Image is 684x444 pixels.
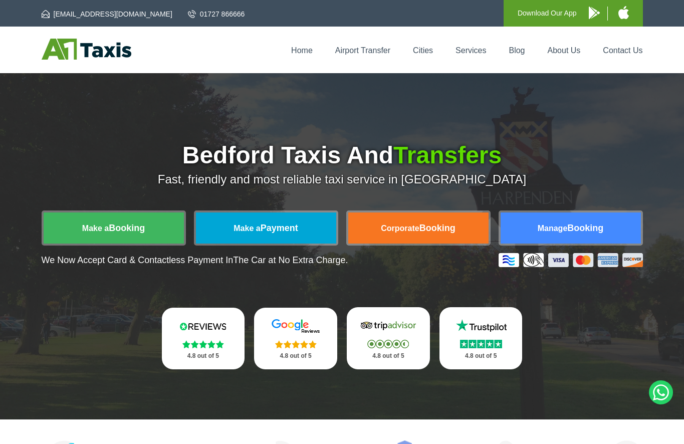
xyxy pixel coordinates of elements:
[455,46,486,55] a: Services
[501,212,641,244] a: ManageBooking
[509,46,525,55] a: Blog
[233,255,348,265] span: The Car at No Extra Charge.
[439,307,523,369] a: Trustpilot Stars 4.8 out of 5
[265,350,326,362] p: 4.8 out of 5
[82,224,109,233] span: Make a
[393,142,502,168] span: Transfers
[42,172,643,186] p: Fast, friendly and most reliable taxi service in [GEOGRAPHIC_DATA]
[44,212,184,244] a: Make aBooking
[266,319,326,334] img: Google
[518,7,577,20] p: Download Our App
[367,340,409,348] img: Stars
[196,212,336,244] a: Make aPayment
[603,46,642,55] a: Contact Us
[548,46,581,55] a: About Us
[335,46,390,55] a: Airport Transfer
[451,318,511,333] img: Trustpilot
[173,319,233,334] img: Reviews.io
[42,255,348,266] p: We Now Accept Card & Contactless Payment In
[381,224,419,233] span: Corporate
[460,340,502,348] img: Stars
[42,39,131,60] img: A1 Taxis St Albans LTD
[538,224,568,233] span: Manage
[348,212,489,244] a: CorporateBooking
[173,350,234,362] p: 4.8 out of 5
[499,253,643,267] img: Credit And Debit Cards
[254,308,337,369] a: Google Stars 4.8 out of 5
[275,340,317,348] img: Stars
[182,340,224,348] img: Stars
[162,308,245,369] a: Reviews.io Stars 4.8 out of 5
[618,6,629,19] img: A1 Taxis iPhone App
[42,143,643,167] h1: Bedford Taxis And
[358,318,418,333] img: Tripadvisor
[413,46,433,55] a: Cities
[589,7,600,19] img: A1 Taxis Android App
[347,307,430,369] a: Tripadvisor Stars 4.8 out of 5
[291,46,313,55] a: Home
[234,224,260,233] span: Make a
[358,350,419,362] p: 4.8 out of 5
[450,350,512,362] p: 4.8 out of 5
[42,9,172,19] a: [EMAIL_ADDRESS][DOMAIN_NAME]
[188,9,245,19] a: 01727 866666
